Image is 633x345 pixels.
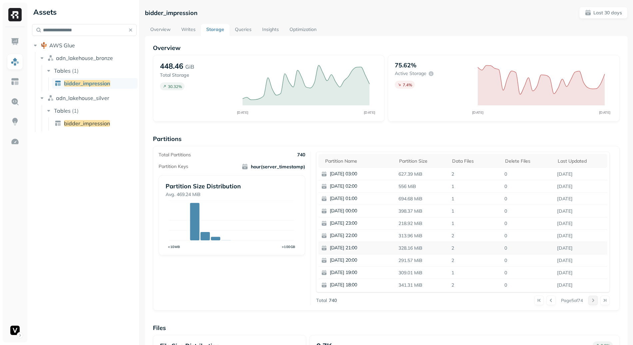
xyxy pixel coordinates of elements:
p: Sep 15, 2025 [554,279,607,291]
button: [DATE] 18:00 [318,279,397,291]
div: Data Files [452,158,498,164]
p: 694.68 MiB [396,193,449,205]
span: Tables [54,67,71,74]
p: 0 [502,230,555,242]
p: 2 [449,242,502,254]
p: 30.32 % [168,84,182,89]
span: Tables [54,107,71,114]
img: root [41,42,47,49]
button: [DATE] 21:00 [318,242,397,254]
a: Insights [257,24,284,36]
button: Tables(1) [45,105,137,116]
img: Assets [11,57,19,66]
div: Partition size [399,158,445,164]
img: Dashboard [11,37,19,46]
span: bidder_impression [64,80,110,87]
p: Sep 16, 2025 [554,218,607,229]
p: 1 [449,267,502,279]
p: Page 5 of 74 [561,297,583,303]
p: Sep 16, 2025 [554,181,607,192]
p: 2 [449,255,502,266]
img: table [55,120,61,127]
button: [DATE] 01:00 [318,193,397,205]
p: Sep 16, 2025 [554,242,607,254]
p: Total Partitions [159,152,191,158]
p: 0 [502,255,555,266]
a: bidder_impression [52,118,138,129]
button: [DATE] 19:00 [318,267,397,279]
p: Avg. 469.24 MiB [166,191,298,198]
tspan: [DATE] [472,110,484,115]
img: table [55,80,61,87]
p: Files [153,324,620,332]
p: 2 [449,230,502,242]
p: [DATE] 23:00 [330,220,394,227]
p: 2 [449,279,502,291]
tspan: [DATE] [237,110,249,115]
span: AWS Glue [49,42,75,49]
p: Partition Size Distribution [166,182,298,190]
p: Sep 16, 2025 [554,193,607,205]
p: Sep 16, 2025 [554,168,607,180]
img: namespace [47,95,54,101]
p: [DATE] 03:00 [330,171,394,177]
img: Ryft [8,8,22,21]
p: Total [316,297,327,304]
p: 1 [449,193,502,205]
img: Asset Explorer [11,77,19,86]
button: adn_lakehouse_silver [39,93,137,103]
tspan: >100GB [282,245,295,249]
span: adn_lakehouse_bronze [56,55,113,61]
p: Overview [153,44,620,52]
button: Tables(1) [45,65,137,76]
p: 627.39 MiB [396,168,449,180]
p: 0 [502,242,555,254]
p: [DATE] 20:00 [330,257,394,264]
p: [DATE] 00:00 [330,208,394,214]
button: [DATE] 22:00 [318,230,397,242]
p: Total Storage [160,72,236,78]
img: namespace [47,55,54,61]
p: Active storage [395,70,426,77]
p: Partitions [153,135,620,143]
a: Writes [176,24,201,36]
p: 448.46 [160,61,183,71]
p: 2 [449,168,502,180]
div: Last updated [558,158,604,164]
p: 0 [502,168,555,180]
tspan: [DATE] [364,110,375,115]
p: 398.37 MiB [396,205,449,217]
button: [DATE] 02:00 [318,180,397,192]
tspan: [DATE] [599,110,611,115]
img: Optimization [11,137,19,146]
tspan: <10MB [168,245,180,249]
p: 0 [502,218,555,229]
button: Last 30 days [579,7,628,19]
p: GiB [185,63,194,71]
p: 341.31 MiB [396,279,449,291]
p: 0 [502,205,555,217]
button: adn_lakehouse_bronze [39,53,137,63]
div: Assets [32,7,137,17]
span: hour(server_timestamp) [242,163,305,170]
p: 1 [449,218,502,229]
img: Insights [11,117,19,126]
p: 0 [502,193,555,205]
a: Storage [201,24,230,36]
p: [DATE] 19:00 [330,269,394,276]
p: Sep 16, 2025 [554,255,607,266]
p: bidder_impression [145,9,198,17]
img: Query Explorer [11,97,19,106]
a: Queries [230,24,257,36]
p: 740 [297,152,305,158]
p: [DATE] 21:00 [330,245,394,251]
p: 7.4 % [403,82,412,87]
p: 1 [449,205,502,217]
p: Last 30 days [593,10,622,16]
p: [DATE] 02:00 [330,183,394,190]
p: 218.92 MiB [396,218,449,229]
p: 309.01 MiB [396,267,449,279]
button: [DATE] 03:00 [318,168,397,180]
p: [DATE] 22:00 [330,232,394,239]
p: 75.62% [395,61,416,69]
